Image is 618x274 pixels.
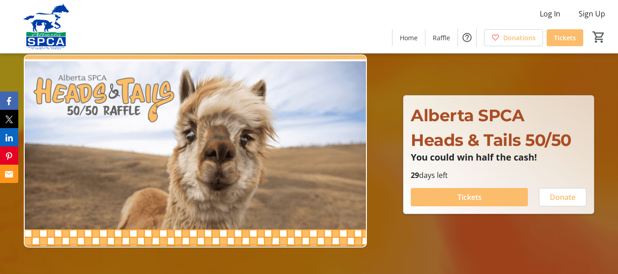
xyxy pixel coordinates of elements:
span: Donations [503,33,536,43]
a: Raffle [425,29,457,46]
p: You could win half the cash! [411,152,586,162]
a: Donations [484,29,543,46]
img: Alberta SPCA's Logo [5,4,87,49]
span: Home [400,33,418,43]
button: Cart [591,29,607,45]
span: 29 [411,170,419,180]
span: Tickets [554,33,576,43]
button: Sign Up [571,6,613,21]
button: Log In [532,6,568,21]
a: Tickets [547,29,583,46]
p: days left [411,170,586,181]
button: Donate [539,188,586,206]
button: Tickets [411,188,528,206]
span: Raffle [433,33,450,43]
span: Donate [550,192,575,203]
a: Home [392,29,425,46]
span: Alberta SPCA [411,105,524,125]
img: Campaign CTA Media Photo [24,54,367,247]
span: Log In [540,8,560,19]
span: Sign Up [579,8,605,19]
span: Heads & Tails 50/50 [411,130,571,150]
button: Help [458,28,476,47]
span: Tickets [457,192,482,203]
